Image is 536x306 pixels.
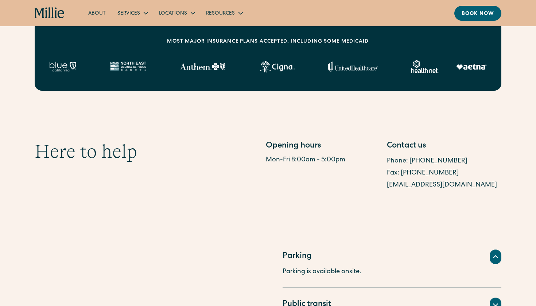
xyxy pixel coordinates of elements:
[411,60,439,73] img: Healthnet logo
[110,62,146,72] img: North East Medical Services logo
[283,267,501,277] p: Parking is available onsite.
[159,10,187,17] div: Locations
[117,10,140,17] div: Services
[259,61,295,72] img: Cigna logo
[454,6,501,21] a: Book now
[153,7,200,19] div: Locations
[200,7,248,19] div: Resources
[35,140,137,163] h2: Here to help
[456,64,487,70] img: Aetna logo
[462,10,494,18] div: Book now
[387,182,497,188] a: [EMAIL_ADDRESS][DOMAIN_NAME]
[387,170,459,176] a: Fax: [PHONE_NUMBER]
[35,7,65,19] a: home
[387,140,501,152] div: Contact us
[266,140,380,152] div: Opening hours
[387,158,467,164] a: Phone: [PHONE_NUMBER]
[283,251,312,263] div: Parking
[167,38,369,46] div: MOST MAJOR INSURANCE PLANS ACCEPTED, INCLUDING some MEDICAID
[266,155,380,165] div: Mon-Fri 8:00am - 5:00pm
[82,7,112,19] a: About
[206,10,235,17] div: Resources
[180,63,225,70] img: Anthem Logo
[112,7,153,19] div: Services
[49,62,76,72] img: Blue California logo
[328,62,378,72] img: United Healthcare logo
